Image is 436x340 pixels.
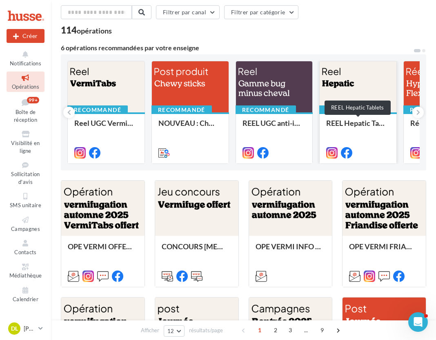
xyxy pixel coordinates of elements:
[316,324,329,337] span: 9
[11,324,18,333] span: DL
[224,5,298,19] button: Filtrer par catégorie
[10,202,41,208] span: SMS unitaire
[13,296,38,302] span: Calendrier
[11,171,40,185] span: Sollicitation d'avis
[7,128,44,156] a: Visibilité en ligne
[7,214,44,234] a: Campagnes
[7,284,44,304] a: Calendrier
[68,242,138,259] div: OPE VERMI OFFERT CHIEN CHAT AUTOMNE
[7,29,44,43] button: Créer
[14,249,37,255] span: Contacts
[349,242,419,259] div: OPE VERMI FRIANDISE OFFERTE CHIEN CHAT AUTOMNE
[253,324,266,337] span: 1
[7,190,44,210] a: SMS unitaire
[24,324,35,333] p: [PERSON_NAME]
[12,83,39,90] span: Opérations
[189,327,223,334] span: résultats/page
[10,60,41,67] span: Notifications
[162,242,232,259] div: CONCOURS [MEDICAL_DATA] OFFERT AUTOMNE 2025
[319,105,380,114] div: Recommandé
[7,72,44,92] a: Opérations
[164,325,185,337] button: 12
[300,324,313,337] span: ...
[158,119,222,135] div: NOUVEAU : Chewy sticks
[242,119,306,135] div: REEL UGC anti-insectes cheval
[7,29,44,43] div: Nouvelle campagne
[27,97,39,103] div: 99+
[7,95,44,125] a: Boîte de réception99+
[7,237,44,257] a: Contacts
[236,105,296,114] div: Recommandé
[67,105,128,114] div: Recommandé
[326,119,390,135] div: REEL Hepatic Tablets
[61,26,112,35] div: 114
[7,159,44,187] a: Sollicitation d'avis
[408,312,428,332] iframe: Intercom live chat
[11,226,40,232] span: Campagnes
[151,105,212,114] div: Recommandé
[325,101,391,115] div: REEL Hepatic Tablets
[74,119,138,135] div: Reel UGC VermiTabs
[61,45,413,51] div: 6 opérations recommandées par votre enseigne
[7,261,44,281] a: Médiathèque
[156,5,220,19] button: Filtrer par canal
[7,48,44,68] button: Notifications
[77,27,112,34] div: opérations
[7,321,44,336] a: DL [PERSON_NAME]
[141,327,159,334] span: Afficher
[284,324,297,337] span: 3
[11,140,40,154] span: Visibilité en ligne
[269,324,282,337] span: 2
[9,273,42,279] span: Médiathèque
[256,242,326,259] div: OPE VERMI INFO CHIEN CHAT AUTOMNE
[14,109,37,123] span: Boîte de réception
[167,328,174,334] span: 12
